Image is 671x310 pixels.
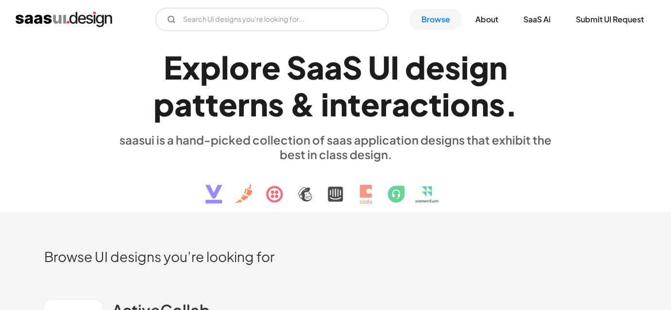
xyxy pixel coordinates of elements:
div: c [410,85,429,123]
div: n [489,49,507,86]
div: l [221,49,229,86]
img: text, icon, saas logo [188,162,483,212]
div: r [380,85,392,123]
div: o [450,85,470,123]
div: & [290,85,315,123]
div: t [205,85,218,123]
div: i [461,49,469,86]
div: r [237,85,250,123]
div: a [392,85,410,123]
div: i [321,85,329,123]
a: SaaS Ai [512,9,562,30]
div: t [348,85,361,123]
div: t [429,85,442,123]
a: Browse [410,9,462,30]
h2: Browse UI designs you’re looking for [44,248,627,265]
input: Search UI designs you're looking for... [155,8,388,31]
div: a [174,85,192,123]
h1: Explore SaaS UI design patterns & interactions. [112,49,559,123]
div: a [324,49,342,86]
a: Submit UI Request [564,9,655,30]
div: e [361,85,380,123]
div: e [426,49,445,86]
div: n [329,85,348,123]
div: r [250,49,262,86]
div: t [192,85,205,123]
div: g [469,49,489,86]
div: S [286,49,306,86]
div: n [470,85,489,123]
div: a [306,49,324,86]
div: d [405,49,426,86]
div: I [390,49,399,86]
div: x [182,49,200,86]
div: o [229,49,250,86]
div: i [442,85,450,123]
form: Email Form [155,8,388,31]
div: s [268,85,284,123]
a: About [464,9,510,30]
div: saasui is a hand-picked collection of saas application designs that exhibit the best in class des... [112,132,559,162]
div: U [368,49,390,86]
div: . [505,85,518,123]
div: n [250,85,268,123]
div: p [153,85,174,123]
div: e [218,85,237,123]
a: home [16,12,112,27]
div: S [342,49,362,86]
div: e [262,49,281,86]
div: s [489,85,505,123]
div: p [200,49,221,86]
div: E [164,49,182,86]
div: s [445,49,461,86]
